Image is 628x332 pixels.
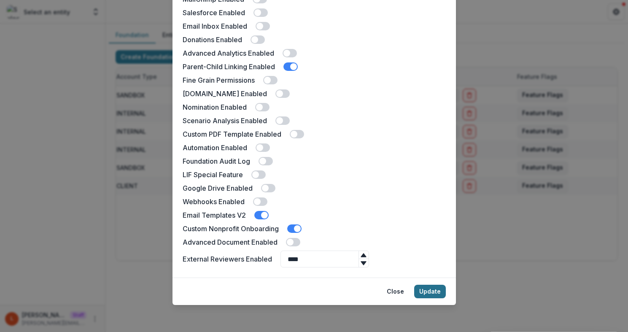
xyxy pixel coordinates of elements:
label: Scenario Analysis Enabled [183,116,267,126]
label: Donations Enabled [183,35,242,45]
label: Automation Enabled [183,143,247,153]
label: Fine Grain Permissions [183,75,255,85]
label: Foundation Audit Log [183,156,250,166]
label: LIF Special Feature [183,170,243,180]
label: Email Inbox Enabled [183,21,247,31]
label: Custom Nonprofit Onboarding [183,224,279,234]
label: Parent-Child Linking Enabled [183,62,275,72]
label: Advanced Analytics Enabled [183,48,274,58]
button: Update [414,285,446,298]
button: Close [382,285,409,298]
label: Nomination Enabled [183,102,247,112]
label: [DOMAIN_NAME] Enabled [183,89,267,99]
label: Webhooks Enabled [183,197,245,207]
label: External Reviewers Enabled [183,254,272,264]
label: Custom PDF Template Enabled [183,129,281,139]
label: Salesforce Enabled [183,8,245,18]
label: Email Templates V2 [183,210,246,220]
label: Google Drive Enabled [183,183,253,193]
label: Advanced Document Enabled [183,237,278,247]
